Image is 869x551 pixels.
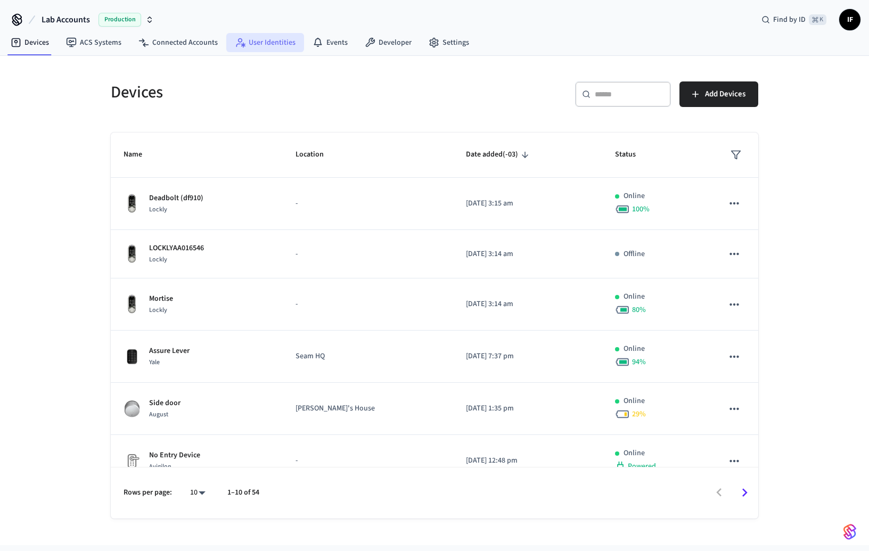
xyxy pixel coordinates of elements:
[149,398,181,409] p: Side door
[149,358,160,367] span: Yale
[149,410,168,419] span: August
[304,33,356,52] a: Events
[753,10,835,29] div: Find by ID⌘ K
[679,81,758,107] button: Add Devices
[843,523,856,540] img: SeamLogoGradient.69752ec5.svg
[624,448,645,459] p: Online
[632,409,646,420] span: 29 %
[839,9,860,30] button: IF
[124,294,141,314] img: Lockly Vision Lock, Front
[149,243,204,254] p: LOCKLYAA016546
[624,191,645,202] p: Online
[111,81,428,103] h5: Devices
[624,343,645,355] p: Online
[124,193,141,213] img: Lockly Vision Lock, Front
[466,146,532,163] span: Date added(-03)
[149,293,173,305] p: Mortise
[466,299,589,310] p: [DATE] 3:14 am
[226,33,304,52] a: User Identities
[632,357,646,367] span: 94 %
[149,462,171,471] span: Avigilon
[624,291,645,302] p: Online
[124,348,141,365] img: Yale Smart Lock
[124,487,172,498] p: Rows per page:
[296,249,440,260] p: -
[705,87,745,101] span: Add Devices
[124,453,141,470] img: Placeholder Lock Image
[227,487,259,498] p: 1–10 of 54
[130,33,226,52] a: Connected Accounts
[615,146,650,163] span: Status
[149,450,200,461] p: No Entry Device
[149,306,167,315] span: Lockly
[628,461,656,472] span: Powered
[466,403,589,414] p: [DATE] 1:35 pm
[2,33,58,52] a: Devices
[632,305,646,315] span: 80 %
[149,255,167,264] span: Lockly
[149,205,167,214] span: Lockly
[185,485,210,500] div: 10
[296,198,440,209] p: -
[624,396,645,407] p: Online
[840,10,859,29] span: IF
[466,198,589,209] p: [DATE] 3:15 am
[420,33,478,52] a: Settings
[124,244,141,264] img: Lockly Vision Lock, Front
[466,249,589,260] p: [DATE] 3:14 am
[124,146,156,163] span: Name
[624,249,645,260] p: Offline
[149,193,203,204] p: Deadbolt (df910)
[296,146,338,163] span: Location
[466,455,589,466] p: [DATE] 12:48 pm
[296,299,440,310] p: -
[296,403,440,414] p: [PERSON_NAME]'s House
[632,204,650,215] span: 100 %
[773,14,806,25] span: Find by ID
[356,33,420,52] a: Developer
[124,400,141,417] img: August Smart Lock (AUG-SL03-C02-S03)
[296,455,440,466] p: -
[149,346,190,357] p: Assure Lever
[809,14,826,25] span: ⌘ K
[99,13,141,27] span: Production
[732,480,757,505] button: Go to next page
[296,351,440,362] p: Seam HQ
[58,33,130,52] a: ACS Systems
[42,13,90,26] span: Lab Accounts
[466,351,589,362] p: [DATE] 7:37 pm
